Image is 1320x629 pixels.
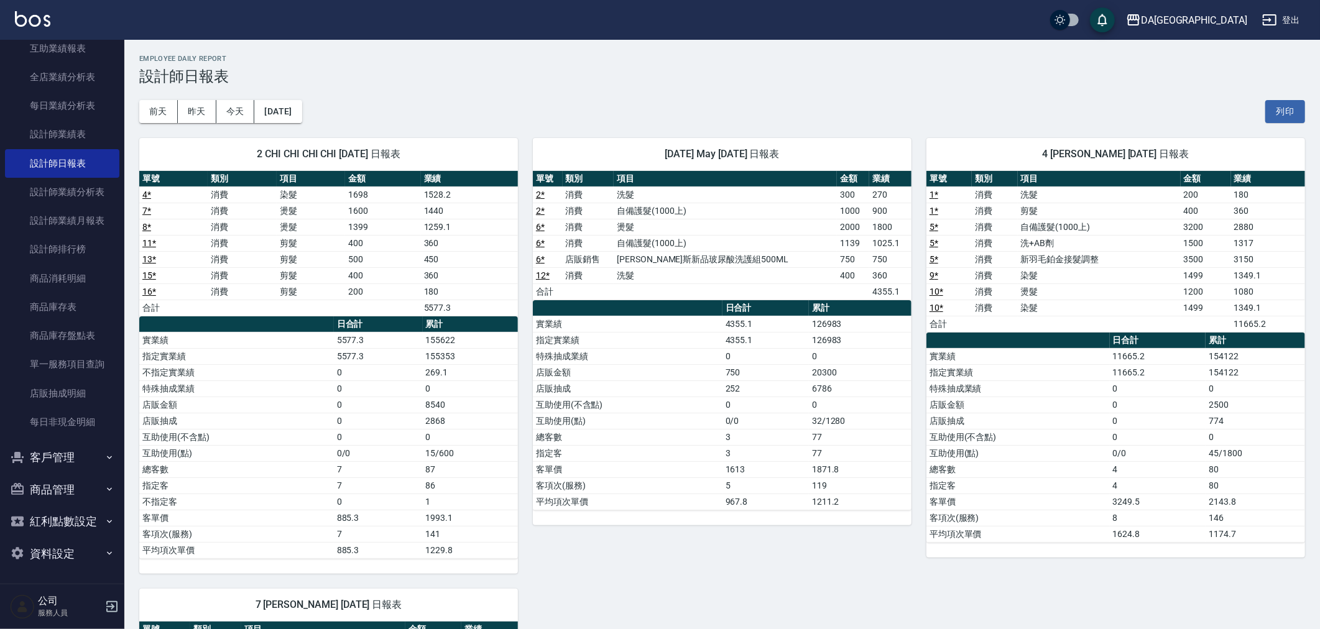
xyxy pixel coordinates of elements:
[809,461,912,477] td: 1871.8
[277,219,345,235] td: 燙髮
[941,148,1290,160] span: 4 [PERSON_NAME] [DATE] 日報表
[334,397,423,413] td: 0
[139,429,334,445] td: 互助使用(不含點)
[5,149,119,178] a: 設計師日報表
[423,494,518,510] td: 1
[139,413,334,429] td: 店販抽成
[139,445,334,461] td: 互助使用(點)
[421,267,518,283] td: 360
[972,235,1017,251] td: 消費
[1231,300,1305,316] td: 1349.1
[423,348,518,364] td: 155353
[722,332,809,348] td: 4355.1
[614,235,837,251] td: 自備護髮(1000上)
[1206,333,1305,349] th: 累計
[533,397,722,413] td: 互助使用(不含點)
[1206,380,1305,397] td: 0
[1181,171,1231,187] th: 金額
[614,251,837,267] td: [PERSON_NAME]斯新品玻尿酸洗護組500ML
[1181,219,1231,235] td: 3200
[334,510,423,526] td: 885.3
[1110,364,1206,380] td: 11665.2
[5,350,119,379] a: 單一服務項目查詢
[869,267,912,283] td: 360
[722,364,809,380] td: 750
[1231,219,1305,235] td: 2880
[1206,397,1305,413] td: 2500
[1110,510,1206,526] td: 8
[334,413,423,429] td: 0
[1110,429,1206,445] td: 0
[139,526,334,542] td: 客項次(服務)
[334,316,423,333] th: 日合計
[722,477,809,494] td: 5
[423,429,518,445] td: 0
[533,332,722,348] td: 指定實業績
[421,171,518,187] th: 業績
[533,364,722,380] td: 店販金額
[1018,203,1181,219] td: 剪髮
[423,413,518,429] td: 2868
[15,11,50,27] img: Logo
[1110,380,1206,397] td: 0
[334,461,423,477] td: 7
[563,235,614,251] td: 消費
[809,397,912,413] td: 0
[926,445,1110,461] td: 互助使用(點)
[614,171,837,187] th: 項目
[837,186,870,203] td: 300
[421,300,518,316] td: 5577.3
[334,445,423,461] td: 0/0
[423,526,518,542] td: 141
[1018,267,1181,283] td: 染髮
[139,55,1305,63] h2: Employee Daily Report
[423,332,518,348] td: 155622
[809,380,912,397] td: 6786
[1121,7,1252,33] button: DA[GEOGRAPHIC_DATA]
[926,364,1110,380] td: 指定實業績
[722,445,809,461] td: 3
[563,251,614,267] td: 店販銷售
[345,251,421,267] td: 500
[1181,203,1231,219] td: 400
[423,461,518,477] td: 87
[421,283,518,300] td: 180
[563,267,614,283] td: 消費
[334,429,423,445] td: 0
[1110,526,1206,542] td: 1624.8
[139,510,334,526] td: 客單價
[139,171,518,316] table: a dense table
[208,203,276,219] td: 消費
[869,235,912,251] td: 1025.1
[5,379,119,408] a: 店販抽成明細
[208,267,276,283] td: 消費
[809,413,912,429] td: 32/1280
[345,219,421,235] td: 1399
[926,413,1110,429] td: 店販抽成
[809,300,912,316] th: 累計
[1110,494,1206,510] td: 3249.5
[345,186,421,203] td: 1698
[926,348,1110,364] td: 實業績
[139,477,334,494] td: 指定客
[334,380,423,397] td: 0
[1110,445,1206,461] td: 0/0
[1206,413,1305,429] td: 774
[1181,283,1231,300] td: 1200
[139,332,334,348] td: 實業績
[423,542,518,558] td: 1229.8
[1110,477,1206,494] td: 4
[837,219,870,235] td: 2000
[1231,251,1305,267] td: 3150
[837,267,870,283] td: 400
[533,461,722,477] td: 客單價
[722,348,809,364] td: 0
[1257,9,1305,32] button: 登出
[5,538,119,570] button: 資料設定
[1090,7,1115,32] button: save
[5,408,119,436] a: 每日非現金明細
[139,300,208,316] td: 合計
[926,380,1110,397] td: 特殊抽成業績
[614,219,837,235] td: 燙髮
[345,235,421,251] td: 400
